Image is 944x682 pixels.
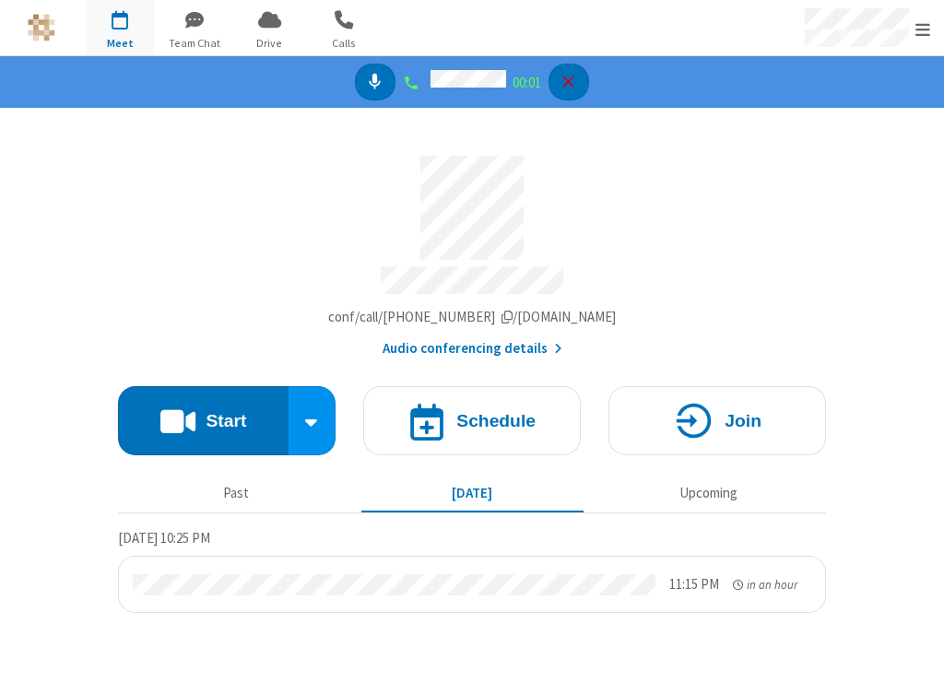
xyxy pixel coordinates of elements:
[669,574,719,595] div: 11:15 PM
[725,412,761,429] h4: Join
[118,386,289,455] button: Start
[608,386,826,455] button: Join
[310,35,379,52] span: Calls
[118,529,210,547] span: [DATE] 10:25 PM
[383,338,562,359] button: Audio conferencing details
[431,70,506,88] span: Caller ID 16475582642
[747,577,797,593] span: in an hour
[28,14,55,41] img: iotum.​ucaas.​tech
[160,35,230,52] span: Team Chat
[355,64,590,101] nav: controls
[235,35,304,52] span: Drive
[86,35,155,52] span: Meet
[403,72,424,93] div: Connected / Registered
[361,476,584,511] button: [DATE]
[456,412,536,429] h4: Schedule
[513,74,541,91] span: 00:01
[118,527,826,613] section: Today's Meetings
[328,308,617,325] span: Copy my meeting room link
[125,476,348,511] button: Past
[363,386,581,455] button: Schedule
[355,64,396,101] button: Mute
[289,386,336,455] div: Start conference options
[118,142,826,359] section: Account details
[597,476,820,511] button: Upcoming
[549,64,590,101] button: Hangup
[328,307,617,328] button: Copy my meeting room linkCopy my meeting room link
[206,412,246,429] h4: Start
